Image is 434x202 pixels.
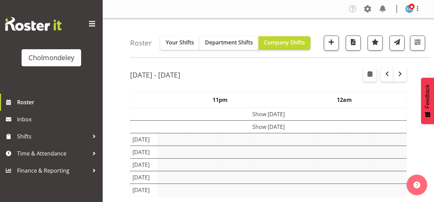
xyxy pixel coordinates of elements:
[205,39,253,46] span: Department Shifts
[130,108,407,121] td: Show [DATE]
[166,39,194,46] span: Your Shifts
[158,92,282,108] th: 11pm
[17,97,99,107] span: Roster
[17,148,89,159] span: Time & Attendance
[130,39,152,47] h4: Roster
[28,53,74,63] div: Cholmondeley
[424,84,431,108] span: Feedback
[130,184,158,196] td: [DATE]
[130,133,158,146] td: [DATE]
[130,146,158,158] td: [DATE]
[264,39,305,46] span: Company Shifts
[17,165,89,176] span: Finance & Reporting
[282,92,406,108] th: 12am
[130,171,158,184] td: [DATE]
[368,36,383,51] button: Highlight an important date within the roster.
[413,181,420,188] img: help-xxl-2.png
[17,114,99,124] span: Inbox
[363,68,376,82] button: Select a specific date within the roster.
[410,36,425,51] button: Filter Shifts
[390,36,405,51] button: Send a list of all shifts for the selected filtered period to all rostered employees.
[324,36,339,51] button: Add a new shift
[130,70,180,79] h2: [DATE] - [DATE]
[346,36,361,51] button: Download a PDF of the roster according to the set date range.
[5,17,62,31] img: Rosterit website logo
[258,36,310,50] button: Company Shifts
[405,5,413,13] img: lisa-hurry756.jpg
[130,120,407,133] td: Show [DATE]
[17,131,89,142] span: Shifts
[130,158,158,171] td: [DATE]
[421,78,434,124] button: Feedback - Show survey
[160,36,200,50] button: Your Shifts
[200,36,258,50] button: Department Shifts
